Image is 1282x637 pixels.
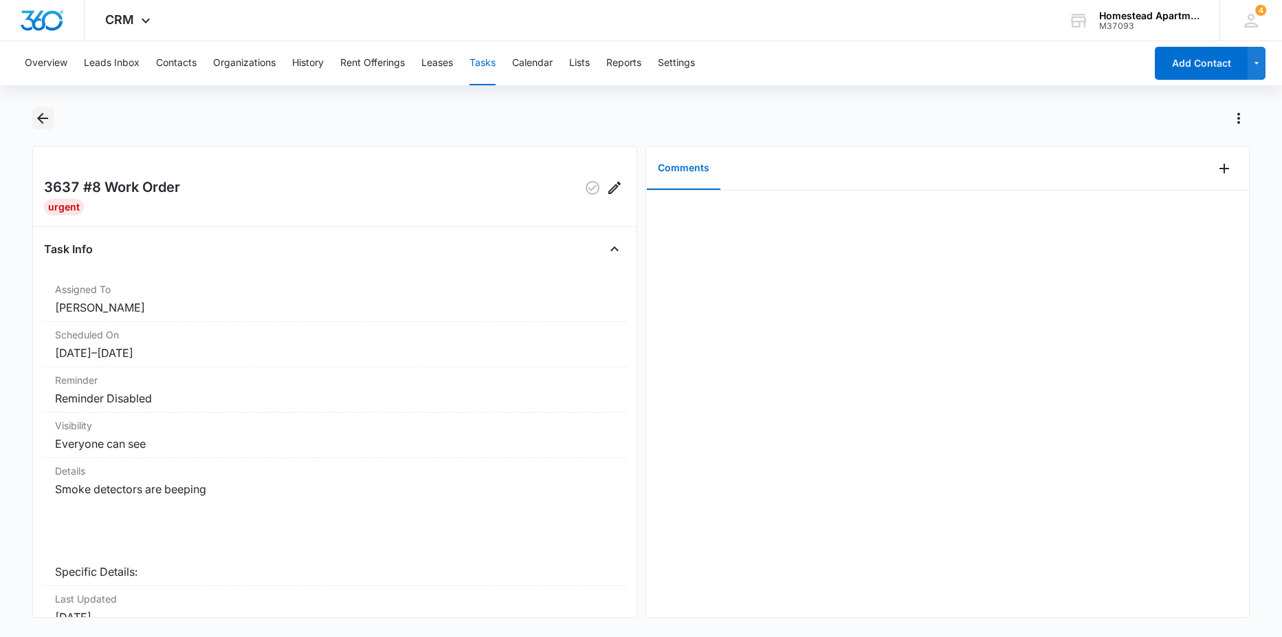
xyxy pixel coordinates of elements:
button: History [292,41,324,85]
button: Organizations [213,41,276,85]
button: Leases [421,41,453,85]
div: Assigned To[PERSON_NAME] [44,277,626,322]
h2: 3637 #8 Work Order [44,177,180,199]
dt: Visibility [55,418,615,433]
button: Leads Inbox [84,41,140,85]
div: Last Updated[DATE] [44,586,626,631]
button: Calendar [512,41,553,85]
div: account id [1099,21,1200,31]
button: Actions [1228,107,1250,129]
div: DetailsSmoke detectors are beeping Specific Details: [44,458,626,586]
button: Contacts [156,41,197,85]
dd: Everyone can see [55,435,615,452]
button: Comments [647,147,720,190]
button: Rent Offerings [340,41,405,85]
button: Reports [606,41,641,85]
dd: [DATE] [55,609,615,625]
button: Tasks [469,41,496,85]
div: notifications count [1255,5,1266,16]
button: Close [604,238,626,260]
button: Overview [25,41,67,85]
dt: Assigned To [55,282,615,296]
dd: Smoke detectors are beeping Specific Details: [55,481,615,580]
div: ReminderReminder Disabled [44,367,626,413]
button: Add Contact [1155,47,1248,80]
h4: Task Info [44,241,93,257]
button: Add Comment [1213,158,1235,180]
button: Edit [604,177,626,199]
dd: [DATE] – [DATE] [55,345,615,361]
div: Scheduled On[DATE]–[DATE] [44,322,626,367]
button: Lists [569,41,590,85]
span: 4 [1255,5,1266,16]
dt: Scheduled On [55,327,615,342]
button: Settings [658,41,695,85]
dd: Reminder Disabled [55,390,615,407]
dd: [PERSON_NAME] [55,299,615,316]
button: Back [32,107,54,129]
span: CRM [105,12,134,27]
div: Urgent [44,199,84,215]
div: account name [1099,10,1200,21]
dt: Details [55,464,615,478]
dt: Last Updated [55,592,615,606]
div: VisibilityEveryone can see [44,413,626,458]
dt: Reminder [55,373,615,387]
